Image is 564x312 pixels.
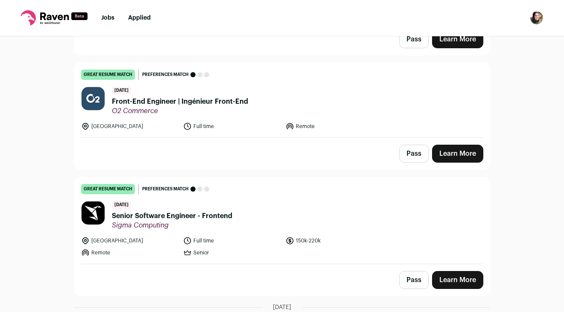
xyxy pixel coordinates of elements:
[112,221,232,230] span: Sigma Computing
[432,271,483,289] a: Learn More
[112,87,131,95] span: [DATE]
[286,122,383,131] li: Remote
[82,201,105,225] img: 546bb2e6e405e9d087ba4c3a3595f20a352fe3b283149e9ace805f1350f0026c.jpg
[81,122,178,131] li: [GEOGRAPHIC_DATA]
[142,70,189,79] span: Preferences match
[399,145,429,163] button: Pass
[286,236,383,245] li: 150k-220k
[399,271,429,289] button: Pass
[273,303,291,312] span: [DATE]
[82,87,105,110] img: e85c8fc0e7c5d291dbe36ee413ad391920f9792fad919e83619d456882a22aaa.jpg
[530,11,544,25] button: Open dropdown
[432,30,483,48] a: Learn More
[183,248,281,257] li: Senior
[81,70,135,80] div: great resume match
[112,201,131,209] span: [DATE]
[81,248,178,257] li: Remote
[142,185,189,193] span: Preferences match
[74,177,490,264] a: great resume match Preferences match [DATE] Senior Software Engineer - Frontend Sigma Computing [...
[81,184,135,194] div: great resume match
[81,236,178,245] li: [GEOGRAPHIC_DATA]
[183,122,281,131] li: Full time
[530,11,544,25] img: 12982139-medium_jpg
[112,107,248,115] span: O2 Commerce
[74,63,490,137] a: great resume match Preferences match [DATE] Front-End Engineer | Ingénieur Front-End O2 Commerce ...
[432,145,483,163] a: Learn More
[112,211,232,221] span: Senior Software Engineer - Frontend
[101,15,114,21] a: Jobs
[399,30,429,48] button: Pass
[128,15,151,21] a: Applied
[183,236,281,245] li: Full time
[112,96,248,107] span: Front-End Engineer | Ingénieur Front-End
